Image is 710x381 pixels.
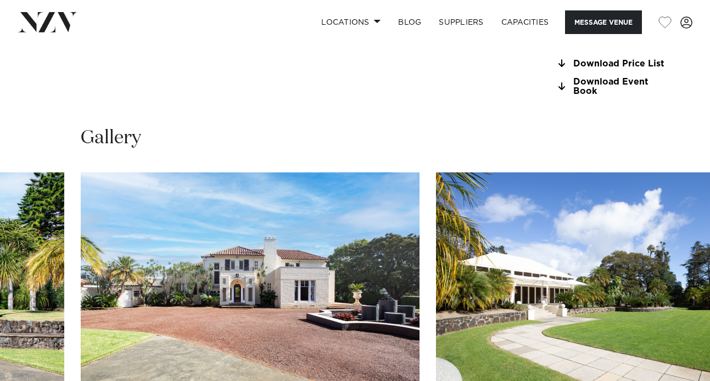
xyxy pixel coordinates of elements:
a: Download Price List [555,59,674,69]
a: Download Event Book [555,77,674,96]
a: SUPPLIERS [430,10,492,34]
a: BLOG [389,10,430,34]
a: Locations [312,10,389,34]
button: Message Venue [565,10,642,34]
img: nzv-logo.png [18,12,77,32]
h2: Gallery [81,126,141,150]
a: Capacities [493,10,558,34]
